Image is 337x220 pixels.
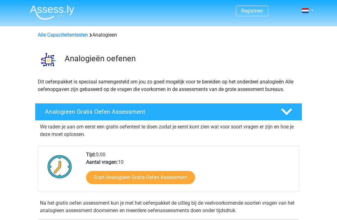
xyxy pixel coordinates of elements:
b: Tijd: [86,152,96,157]
h3: Analogieën oefenen [65,54,297,63]
div: Na het gratis oefen assessment kun je met het oefenpakket de uitleg bij de veelvoorkomende soorte... [37,199,300,214]
a: Alle Capaciteitentesten [38,32,88,38]
b: Aantal vragen: [86,159,118,165]
h4: Analogieen Gratis Oefen Assessment [45,108,271,115]
a: Start Analogieen Gratis Oefen Assessment [86,171,195,184]
p: We raden je aan om eerst een gratis oefentest te doen zodat je eerst kunt zien wat voor soort vra... [40,123,297,138]
img: Klok [44,151,76,182]
img: analogieen [35,46,62,73]
div: 5:00 10 [81,151,299,192]
a: Analogieen Gratis Oefen Assessment [32,103,305,121]
img: Assessly [30,5,74,20]
p: Dit oefenpakket is speciaal samengesteld om jou zo goed mogelijk voor te bereiden op het onderdee... [38,78,299,93]
a: Registreer [241,8,263,14]
div: Analogieen [35,31,302,39]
